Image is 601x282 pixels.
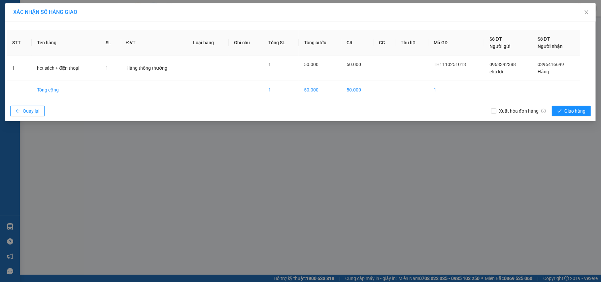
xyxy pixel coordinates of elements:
td: hct sách + điện thoại [32,55,100,81]
th: Tổng cước [299,30,341,55]
b: GỬI : VP [PERSON_NAME] [8,48,115,59]
th: Tên hàng [32,30,100,55]
span: close [584,10,589,15]
td: 50.000 [341,81,374,99]
td: Hàng thông thường [121,55,188,81]
th: Tổng SL [263,30,299,55]
span: check [557,109,562,114]
button: arrow-leftQuay lại [10,106,45,116]
span: Quay lại [23,107,39,115]
span: Số ĐT [538,36,550,42]
li: 237 [PERSON_NAME] , [GEOGRAPHIC_DATA] [62,16,276,24]
td: 1 [428,81,484,99]
span: Người gửi [489,44,511,49]
span: 50.000 [347,62,361,67]
span: XÁC NHẬN SỐ HÀNG GIAO [13,9,77,15]
th: SL [100,30,121,55]
span: info-circle [541,109,546,113]
span: chú lợi [489,69,503,74]
button: checkGiao hàng [552,106,591,116]
th: Loại hàng [188,30,229,55]
span: 0396416699 [538,62,564,67]
span: 0963392388 [489,62,516,67]
span: Xuất hóa đơn hàng [496,107,549,115]
th: Thu hộ [395,30,428,55]
td: 1 [263,81,299,99]
span: Người nhận [538,44,563,49]
img: logo.jpg [8,8,41,41]
td: 50.000 [299,81,341,99]
button: Close [577,3,596,22]
th: CR [341,30,374,55]
li: Hotline: 1900 3383, ĐT/Zalo : 0862837383 [62,24,276,33]
span: arrow-left [16,109,20,114]
th: Ghi chú [229,30,263,55]
span: 1 [268,62,271,67]
span: Giao hàng [564,107,585,115]
span: Số ĐT [489,36,502,42]
span: Hằng [538,69,549,74]
span: TH1110251013 [434,62,466,67]
th: ĐVT [121,30,188,55]
td: Tổng cộng [32,81,100,99]
span: 50.000 [304,62,318,67]
th: STT [7,30,32,55]
td: 1 [7,55,32,81]
span: 1 [106,65,108,71]
th: Mã GD [428,30,484,55]
th: CC [374,30,395,55]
